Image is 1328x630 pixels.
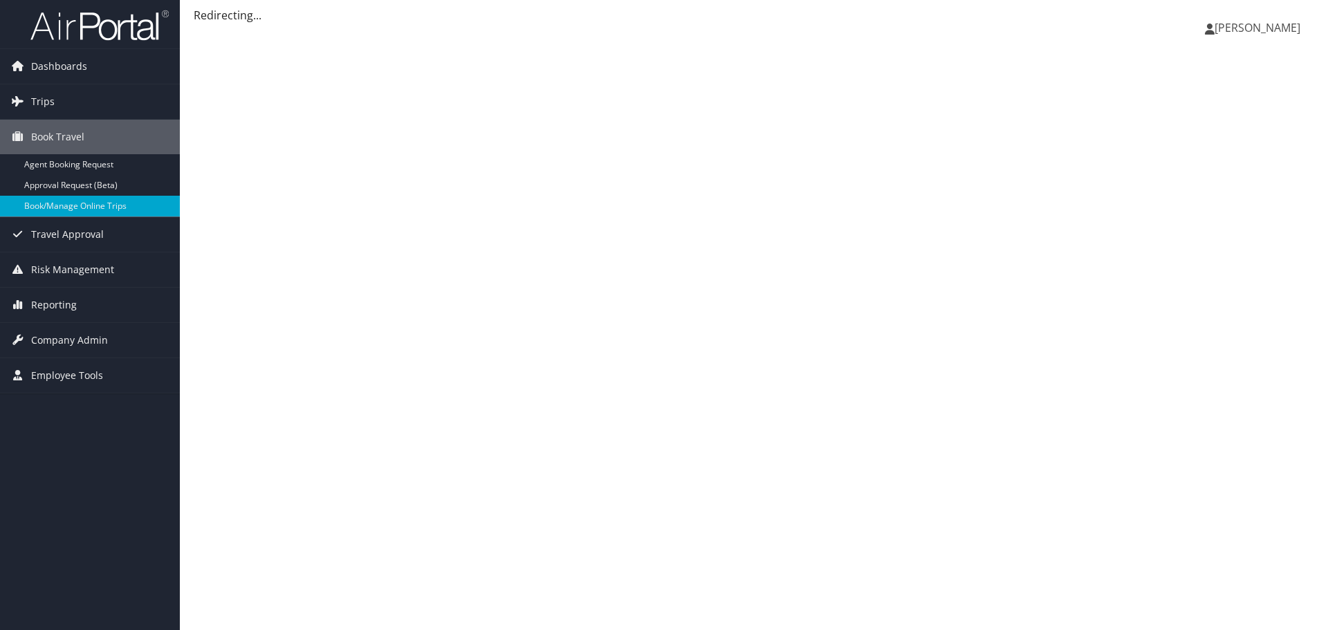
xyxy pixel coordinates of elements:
[31,252,114,287] span: Risk Management
[31,358,103,393] span: Employee Tools
[30,9,169,41] img: airportal-logo.png
[1205,7,1314,48] a: [PERSON_NAME]
[31,323,108,358] span: Company Admin
[31,49,87,84] span: Dashboards
[1215,20,1300,35] span: [PERSON_NAME]
[31,217,104,252] span: Travel Approval
[31,120,84,154] span: Book Travel
[194,7,1314,24] div: Redirecting...
[31,84,55,119] span: Trips
[31,288,77,322] span: Reporting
